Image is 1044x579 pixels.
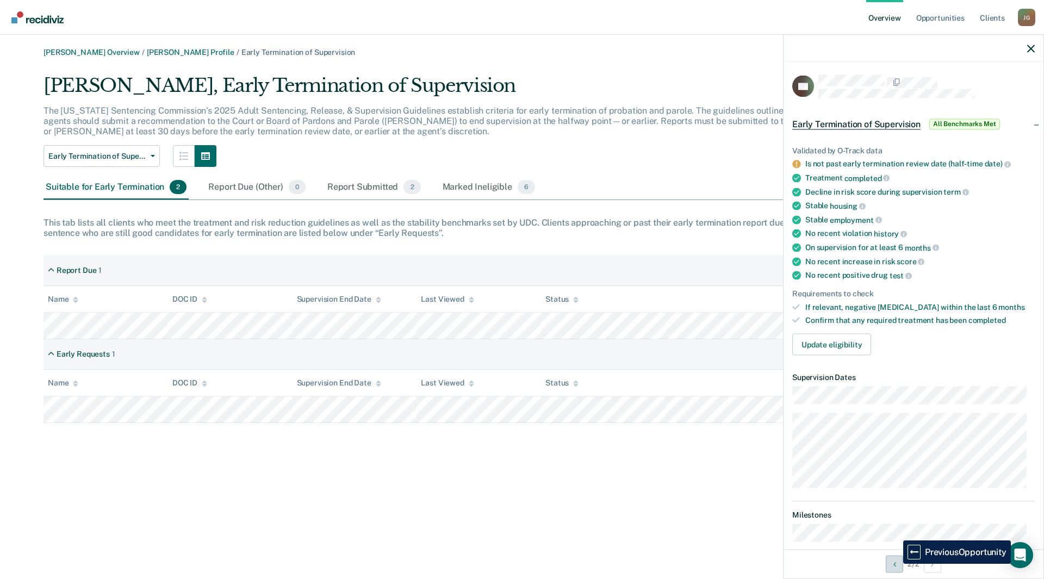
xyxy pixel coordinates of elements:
div: 1 [112,350,115,359]
span: housing [830,201,866,210]
div: Treatment [805,173,1035,183]
button: Previous Opportunity [886,555,903,572]
div: Last Viewed [421,378,474,388]
div: Last Viewed [421,295,474,304]
div: Open Intercom Messenger [1007,542,1033,568]
span: months [905,243,939,252]
div: No recent increase in risk [805,257,1035,266]
p: The [US_STATE] Sentencing Commission’s 2025 Adult Sentencing, Release, & Supervision Guidelines e... [43,105,817,136]
div: 1 [98,266,102,275]
div: [PERSON_NAME], Early Termination of Supervision [43,74,826,105]
div: Early Requests [57,350,110,359]
div: Validated by O-Track data [792,146,1035,155]
button: Update eligibility [792,334,871,356]
a: [PERSON_NAME] Overview [43,48,140,57]
div: DOC ID [172,295,207,304]
div: Decline in risk score during supervision [805,187,1035,197]
div: No recent positive drug [805,271,1035,281]
span: 6 [518,180,535,194]
span: Early Termination of Supervision [48,152,146,161]
span: 0 [289,180,306,194]
div: J G [1018,9,1035,26]
div: This tab lists all clients who meet the treatment and risk reduction guidelines as well as the st... [43,217,1000,238]
div: Supervision End Date [297,295,381,304]
div: Suitable for Early Termination [43,176,189,200]
span: completed [844,173,890,182]
dt: Milestones [792,510,1035,520]
div: On supervision for at least 6 [805,242,1035,252]
div: Marked Ineligible [440,176,538,200]
img: Recidiviz [11,11,64,23]
span: All Benchmarks Met [929,119,1000,129]
button: Profile dropdown button [1018,9,1035,26]
a: [PERSON_NAME] Profile [147,48,234,57]
div: Status [545,378,579,388]
span: history [874,229,907,238]
span: score [897,257,924,266]
div: Status [545,295,579,304]
span: Early Termination of Supervision [241,48,356,57]
div: No recent violation [805,229,1035,239]
div: Requirements to check [792,289,1035,298]
div: Report Due (Other) [206,176,307,200]
div: Report Due [57,266,97,275]
button: Next Opportunity [924,555,941,572]
span: Early Termination of Supervision [792,119,921,129]
div: Is not past early termination review date (half-time date) [805,159,1035,169]
div: If relevant, negative [MEDICAL_DATA] within the last 6 [805,302,1035,312]
div: Report Submitted [325,176,423,200]
span: test [890,271,912,279]
span: 2 [170,180,187,194]
span: completed [968,316,1006,325]
div: Stable [805,215,1035,225]
dt: Supervision Dates [792,373,1035,382]
div: Name [48,295,78,304]
div: Early Termination of SupervisionAll Benchmarks Met [784,107,1043,141]
div: Supervision End Date [297,378,381,388]
div: 2 / 2 [784,549,1043,578]
span: 2 [403,180,420,194]
span: months [998,302,1024,311]
div: Name [48,378,78,388]
div: Confirm that any required treatment has been [805,316,1035,325]
div: DOC ID [172,378,207,388]
span: / [140,48,147,57]
span: employment [830,215,881,224]
span: term [943,188,968,196]
div: Stable [805,201,1035,211]
span: / [234,48,241,57]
